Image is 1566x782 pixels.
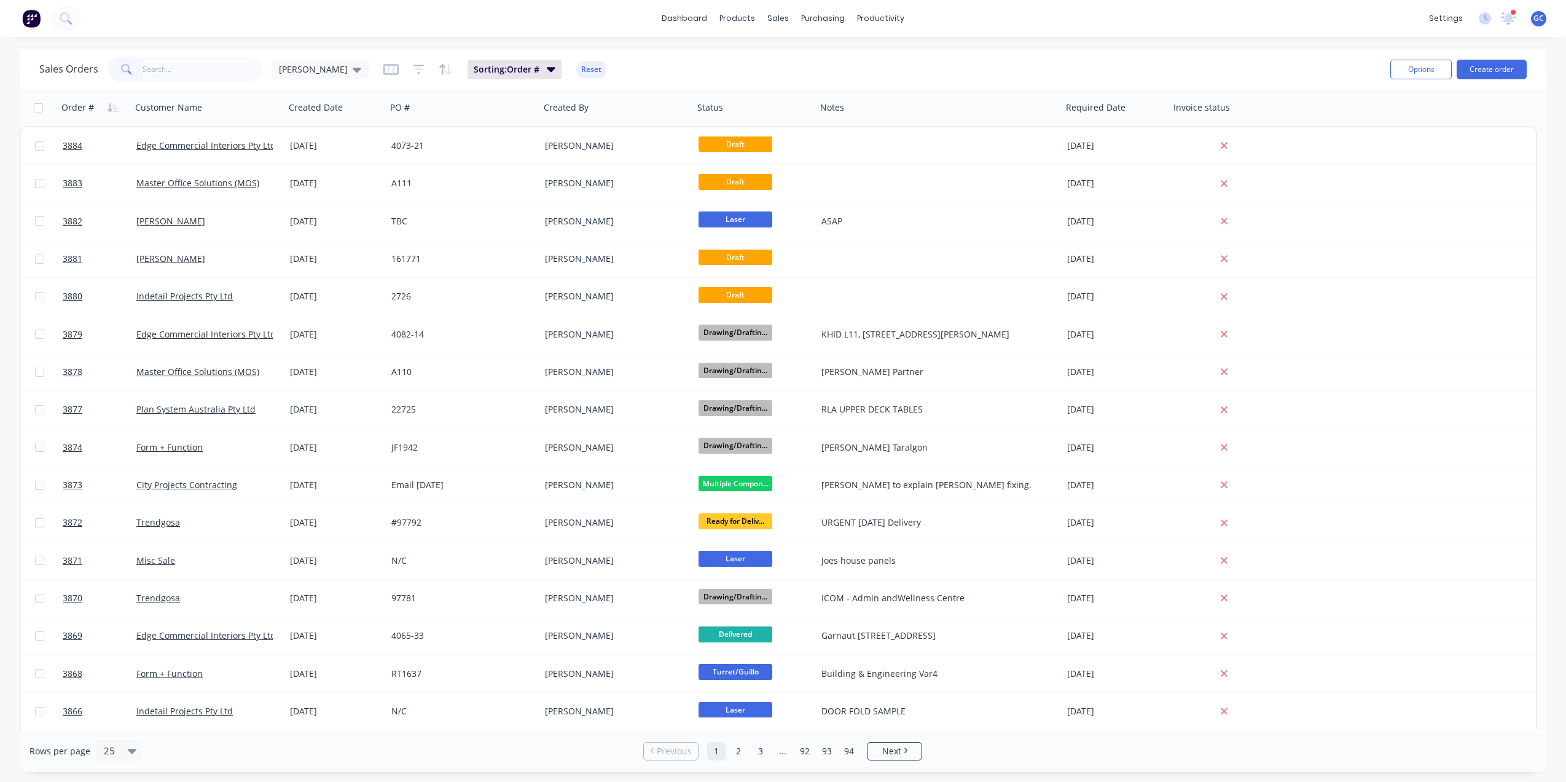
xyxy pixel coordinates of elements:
[545,328,681,341] div: [PERSON_NAME]
[63,668,82,680] span: 3868
[391,516,528,529] div: #97792
[391,479,528,491] div: Email [DATE]
[545,705,681,717] div: [PERSON_NAME]
[63,516,82,529] span: 3872
[63,403,82,416] span: 3877
[657,745,692,757] span: Previous
[545,441,681,454] div: [PERSON_NAME]
[699,400,772,416] span: Drawing/Draftin...
[821,705,1046,717] div: DOOR FOLD SAMPLE
[821,366,1046,378] div: [PERSON_NAME] Partner
[290,290,382,302] div: [DATE]
[391,705,528,717] div: N/C
[290,328,382,341] div: [DATE]
[290,705,382,717] div: [DATE]
[136,366,259,377] a: Master Office Solutions (MOS)
[1067,253,1165,265] div: [DATE]
[391,140,528,152] div: 4073-21
[63,542,136,579] a: 3871
[63,630,82,642] span: 3869
[391,441,528,454] div: JF1942
[545,630,681,642] div: [PERSON_NAME]
[545,215,681,227] div: [PERSON_NAME]
[391,630,528,642] div: 4065-33
[136,668,203,679] a: Form + Function
[136,516,180,528] a: Trendgosa
[63,705,82,717] span: 3866
[290,592,382,604] div: [DATE]
[699,476,772,491] span: Multiple Compon...
[699,551,772,566] span: Laser
[63,592,82,604] span: 3870
[290,215,382,227] div: [DATE]
[1067,140,1165,152] div: [DATE]
[136,705,233,717] a: Indetail Projects Pty Ltd
[713,9,761,28] div: products
[699,363,772,378] span: Drawing/Draftin...
[1533,13,1544,24] span: GC
[821,592,1046,604] div: ICOM - Admin andWellness Centre
[136,140,276,151] a: Edge Commercial Interiors Pty Ltd
[63,177,82,189] span: 3883
[136,290,233,302] a: Indetail Projects Pty Ltd
[136,555,175,566] a: Misc Sale
[63,240,136,277] a: 3881
[818,742,836,760] a: Page 93
[63,290,82,302] span: 3880
[1067,403,1165,416] div: [DATE]
[390,101,410,114] div: PO #
[545,253,681,265] div: [PERSON_NAME]
[290,140,382,152] div: [DATE]
[1067,705,1165,717] div: [DATE]
[63,140,82,152] span: 3884
[39,63,98,75] h1: Sales Orders
[821,516,1046,529] div: URGENT [DATE] Delivery
[468,60,562,79] button: Sorting:Order #
[63,215,82,227] span: 3882
[63,441,82,454] span: 3874
[63,655,136,692] a: 3868
[545,403,681,416] div: [PERSON_NAME]
[699,702,772,717] span: Laser
[1067,215,1165,227] div: [DATE]
[290,177,382,189] div: [DATE]
[63,278,136,315] a: 3880
[1067,479,1165,491] div: [DATE]
[391,592,528,604] div: 97781
[882,745,901,757] span: Next
[1390,60,1452,79] button: Options
[795,9,851,28] div: purchasing
[851,9,910,28] div: productivity
[1067,630,1165,642] div: [DATE]
[391,403,528,416] div: 22725
[63,165,136,202] a: 3883
[1067,555,1165,567] div: [DATE]
[545,516,681,529] div: [PERSON_NAME]
[699,664,772,679] span: Turret/Guillo
[773,742,792,760] a: Jump forward
[1173,101,1230,114] div: Invoice status
[391,328,528,341] div: 4082-14
[63,316,136,353] a: 3879
[545,140,681,152] div: [PERSON_NAME]
[63,391,136,428] a: 3877
[751,742,770,760] a: Page 3
[391,177,528,189] div: A111
[63,429,136,466] a: 3874
[63,467,136,504] a: 3873
[63,580,136,617] a: 3870
[136,403,256,415] a: Plan System Australia Pty Ltd
[545,479,681,491] div: [PERSON_NAME]
[644,745,698,757] a: Previous page
[796,742,814,760] a: Page 92
[391,555,528,567] div: N/C
[638,742,927,760] ul: Pagination
[290,253,382,265] div: [DATE]
[143,57,262,82] input: Search...
[1067,668,1165,680] div: [DATE]
[699,211,772,227] span: Laser
[290,668,382,680] div: [DATE]
[136,630,276,641] a: Edge Commercial Interiors Pty Ltd
[290,366,382,378] div: [DATE]
[63,617,136,654] a: 3869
